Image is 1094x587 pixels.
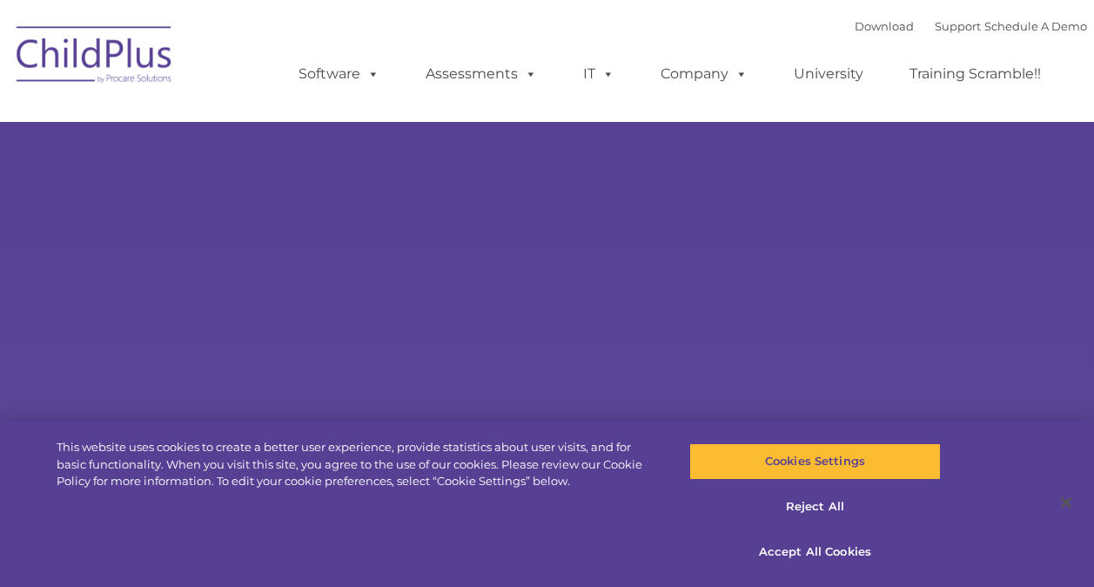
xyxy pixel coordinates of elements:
a: Support [935,19,981,33]
div: This website uses cookies to create a better user experience, provide statistics about user visit... [57,439,656,490]
font: | [855,19,1087,33]
button: Close [1047,483,1085,522]
button: Accept All Cookies [689,533,941,570]
a: Software [281,57,397,91]
button: Reject All [689,489,941,525]
img: ChildPlus by Procare Solutions [8,14,182,101]
button: Cookies Settings [689,443,941,480]
a: Company [643,57,765,91]
a: Download [855,19,914,33]
a: Assessments [408,57,554,91]
a: Schedule A Demo [984,19,1087,33]
a: IT [566,57,632,91]
a: University [776,57,881,91]
a: Training Scramble!! [892,57,1058,91]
